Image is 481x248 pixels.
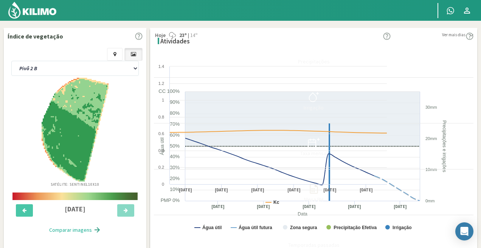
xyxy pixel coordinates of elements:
text: Kc [273,200,279,205]
text: [DATE] [287,187,301,193]
text: [DATE] [179,187,192,193]
text: 0.6 [158,131,164,136]
font: Índice de vegetação [8,32,63,40]
text: [DATE] [360,187,373,193]
button: Comparar imagens [42,222,109,237]
img: Kilimo [8,1,57,19]
text: 1 [162,98,164,102]
text: 1.4 [158,64,164,69]
button: Precipitações [154,32,473,78]
font: Satélite: Sentinel [51,182,88,187]
font: Comparar imagens [49,226,92,233]
text: [DATE] [251,187,264,193]
font: 10X10 [88,182,99,187]
text: [DATE] [215,187,228,193]
font: Precipitações [298,58,330,65]
text: 1.2 [158,81,164,86]
text: 0.2 [158,165,164,169]
img: escala [12,193,137,200]
text: [DATE] [323,187,337,193]
text: 0 [162,182,164,186]
font: Atividades [160,37,190,45]
div: Abra o Intercom Messenger [455,222,473,240]
text: 0.4 [158,148,164,153]
img: e74d3297-b07c-4498-8e0d-7401a982da5b_-_sentinel_-_2025-08-26.png [42,78,108,182]
font: [DATE] [65,205,85,213]
text: 0.8 [158,115,164,119]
